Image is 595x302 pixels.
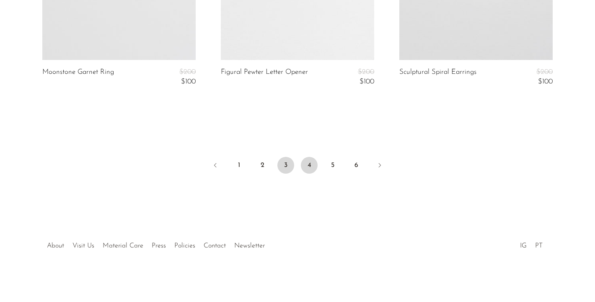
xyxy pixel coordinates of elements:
[277,157,294,174] span: 3
[254,157,271,174] a: 2
[47,242,64,249] a: About
[348,157,365,174] a: 6
[399,68,476,86] a: Sculptural Spiral Earrings
[152,242,166,249] a: Press
[371,157,388,175] a: Next
[324,157,341,174] a: 5
[516,236,547,252] ul: Social Medias
[204,242,226,249] a: Contact
[301,157,318,174] a: 4
[42,68,114,86] a: Moonstone Garnet Ring
[72,242,94,249] a: Visit Us
[174,242,195,249] a: Policies
[520,242,527,249] a: IG
[103,242,143,249] a: Material Care
[207,157,224,175] a: Previous
[536,68,553,75] span: $200
[535,242,543,249] a: PT
[230,157,247,174] a: 1
[179,68,196,75] span: $200
[181,78,196,85] span: $100
[538,78,553,85] span: $100
[358,68,374,75] span: $200
[43,236,269,252] ul: Quick links
[360,78,374,85] span: $100
[221,68,308,86] a: Figural Pewter Letter Opener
